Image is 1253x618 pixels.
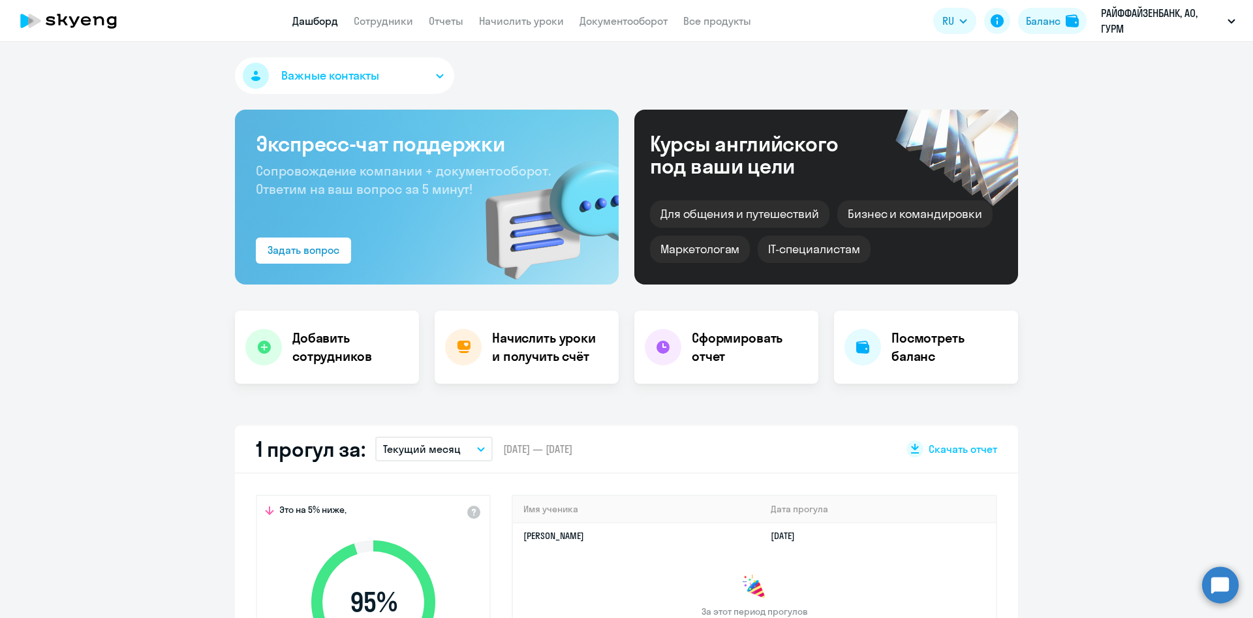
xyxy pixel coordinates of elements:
button: Задать вопрос [256,238,351,264]
span: Скачать отчет [929,442,997,456]
div: Баланс [1026,13,1060,29]
img: congrats [741,574,767,600]
a: Отчеты [429,14,463,27]
span: RU [942,13,954,29]
a: Все продукты [683,14,751,27]
button: Текущий месяц [375,437,493,461]
span: Это на 5% ниже, [279,504,347,519]
a: [DATE] [771,530,805,542]
h3: Экспресс-чат поддержки [256,131,598,157]
th: Имя ученика [513,496,760,523]
div: Для общения и путешествий [650,200,829,228]
h4: Сформировать отчет [692,329,808,365]
p: РАЙФФАЙЗЕНБАНК, АО, ГУРМ [1101,5,1222,37]
div: Маркетологам [650,236,750,263]
a: Сотрудники [354,14,413,27]
button: Важные контакты [235,57,454,94]
div: IT-специалистам [758,236,870,263]
a: [PERSON_NAME] [523,530,584,542]
button: Балансbalance [1018,8,1087,34]
th: Дата прогула [760,496,996,523]
p: Текущий месяц [383,441,461,457]
h4: Добавить сотрудников [292,329,409,365]
img: bg-img [467,138,619,285]
a: Дашборд [292,14,338,27]
h2: 1 прогул за: [256,436,365,462]
div: Задать вопрос [268,242,339,258]
h4: Посмотреть баланс [891,329,1008,365]
button: RU [933,8,976,34]
img: balance [1066,14,1079,27]
button: РАЙФФАЙЗЕНБАНК, АО, ГУРМ [1094,5,1242,37]
a: Документооборот [580,14,668,27]
div: Курсы английского под ваши цели [650,132,873,177]
span: [DATE] — [DATE] [503,442,572,456]
a: Начислить уроки [479,14,564,27]
div: Бизнес и командировки [837,200,993,228]
h4: Начислить уроки и получить счёт [492,329,606,365]
span: 95 % [298,587,448,618]
span: Важные контакты [281,67,379,84]
span: Сопровождение компании + документооборот. Ответим на ваш вопрос за 5 минут! [256,162,551,197]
